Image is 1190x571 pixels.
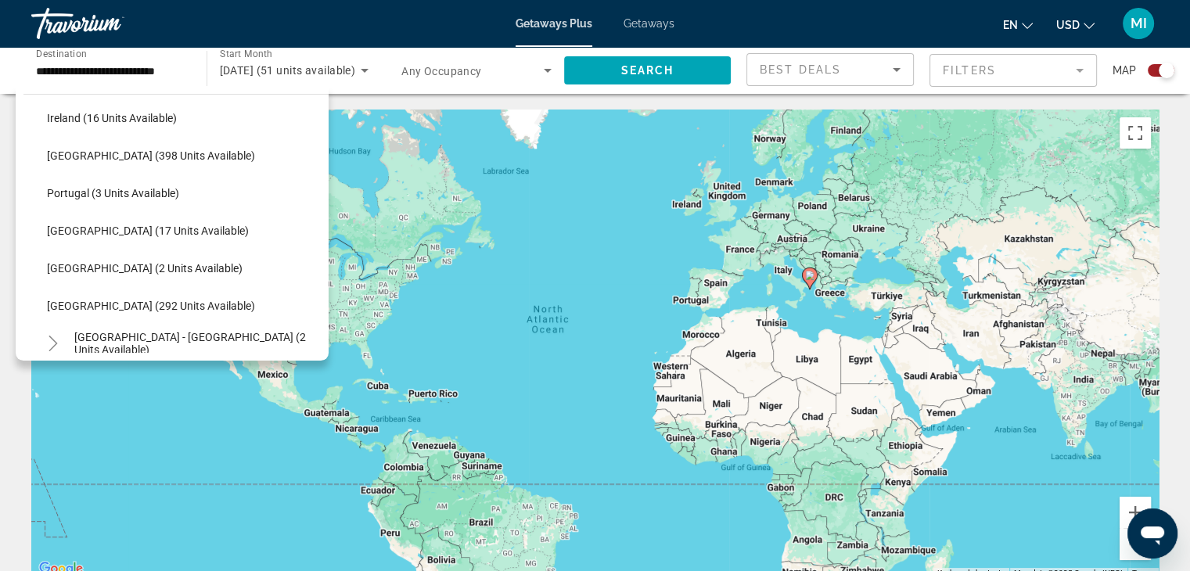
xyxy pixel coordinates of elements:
span: Search [620,64,674,77]
span: Ireland (16 units available) [47,112,177,124]
span: Best Deals [760,63,841,76]
button: Zoom in [1120,497,1151,528]
span: Destination [36,48,87,59]
a: Travorium [31,3,188,44]
span: [GEOGRAPHIC_DATA] (398 units available) [47,149,255,162]
span: [GEOGRAPHIC_DATA] - [GEOGRAPHIC_DATA] (2 units available) [74,331,321,356]
span: Portugal (3 units available) [47,187,179,199]
span: [DATE] (51 units available) [220,64,356,77]
a: Getaways [624,17,674,30]
button: Search [564,56,732,84]
span: Map [1113,59,1136,81]
button: Ireland (16 units available) [39,104,329,132]
span: Any Occupancy [401,65,482,77]
span: [GEOGRAPHIC_DATA] (17 units available) [47,224,249,237]
button: [GEOGRAPHIC_DATA] (2 units available) [39,254,329,282]
button: User Menu [1118,7,1159,40]
button: Toggle fullscreen view [1120,117,1151,149]
button: [GEOGRAPHIC_DATA] (398 units available) [39,142,329,170]
span: MI [1131,16,1147,31]
span: [GEOGRAPHIC_DATA] (2 units available) [47,262,243,275]
button: [GEOGRAPHIC_DATA] (17 units available) [39,217,329,245]
span: USD [1056,19,1080,31]
span: Start Month [220,48,272,59]
button: Change language [1003,13,1033,36]
span: [GEOGRAPHIC_DATA] (292 units available) [47,300,255,312]
button: Zoom out [1120,529,1151,560]
button: Change currency [1056,13,1095,36]
span: en [1003,19,1018,31]
button: Filter [929,53,1097,88]
button: Portugal (3 units available) [39,179,329,207]
a: Getaways Plus [516,17,592,30]
button: [GEOGRAPHIC_DATA] - [GEOGRAPHIC_DATA] (2 units available) [67,329,329,357]
button: Toggle Spain - Canary Islands (2 units available) [39,330,67,357]
button: [GEOGRAPHIC_DATA] (292 units available) [39,292,329,320]
mat-select: Sort by [760,60,901,79]
iframe: Button to launch messaging window [1127,508,1177,558]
